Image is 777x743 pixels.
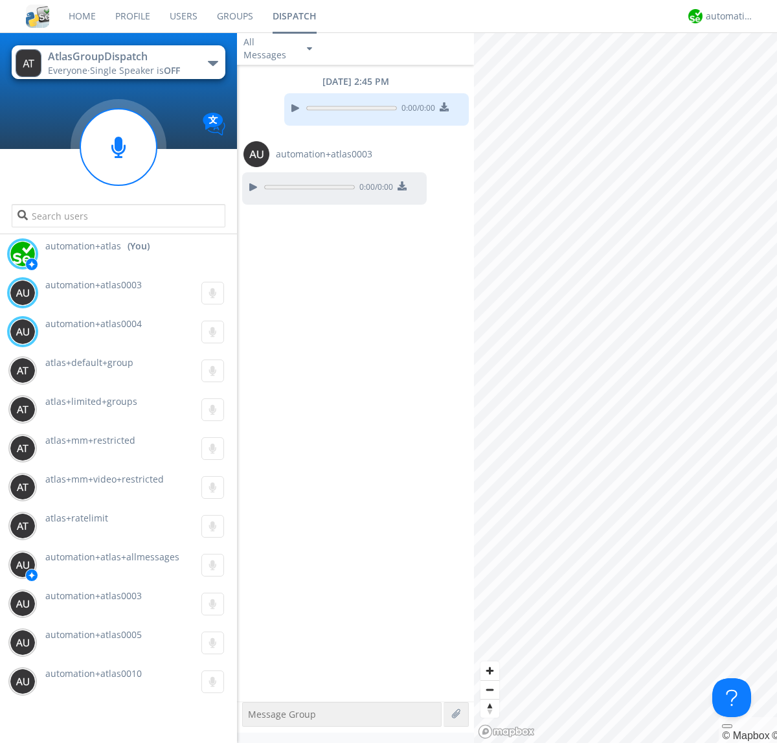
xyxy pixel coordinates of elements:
[128,240,150,253] div: (You)
[10,513,36,539] img: 373638.png
[10,241,36,267] img: d2d01cd9b4174d08988066c6d424eccd
[26,5,49,28] img: cddb5a64eb264b2086981ab96f4c1ba7
[243,141,269,167] img: 373638.png
[45,628,142,641] span: automation+atlas0005
[16,49,41,77] img: 373638.png
[45,356,133,369] span: atlas+default+group
[10,474,36,500] img: 373638.png
[10,435,36,461] img: 373638.png
[397,102,435,117] span: 0:00 / 0:00
[90,64,180,76] span: Single Speaker is
[45,395,137,407] span: atlas+limited+groups
[10,591,36,617] img: 373638.png
[243,36,295,62] div: All Messages
[45,240,121,253] span: automation+atlas
[722,724,732,728] button: Toggle attribution
[10,358,36,383] img: 373638.png
[307,47,312,51] img: caret-down-sm.svg
[45,667,142,680] span: automation+atlas0010
[12,45,225,79] button: AtlasGroupDispatchEveryone·Single Speaker isOFF
[10,669,36,694] img: 373638.png
[164,64,180,76] span: OFF
[478,724,535,739] a: Mapbox logo
[203,113,225,135] img: Translation enabled
[237,75,474,88] div: [DATE] 2:45 PM
[10,552,36,578] img: 373638.png
[45,279,142,291] span: automation+atlas0003
[48,49,194,64] div: AtlasGroupDispatch
[688,9,703,23] img: d2d01cd9b4174d08988066c6d424eccd
[45,551,179,563] span: automation+atlas+allmessages
[440,102,449,111] img: download media button
[712,678,751,717] iframe: Toggle Customer Support
[10,630,36,656] img: 373638.png
[722,730,769,741] a: Mapbox
[480,681,499,699] span: Zoom out
[48,64,194,77] div: Everyone ·
[12,204,225,227] input: Search users
[10,396,36,422] img: 373638.png
[45,317,142,330] span: automation+atlas0004
[706,10,754,23] div: automation+atlas
[480,699,499,718] button: Reset bearing to north
[480,661,499,680] button: Zoom in
[45,434,135,446] span: atlas+mm+restricted
[10,280,36,306] img: 373638.png
[10,319,36,345] img: 373638.png
[398,181,407,190] img: download media button
[45,512,108,524] span: atlas+ratelimit
[480,680,499,699] button: Zoom out
[355,181,393,196] span: 0:00 / 0:00
[45,473,164,485] span: atlas+mm+video+restricted
[276,148,372,161] span: automation+atlas0003
[45,589,142,602] span: automation+atlas0003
